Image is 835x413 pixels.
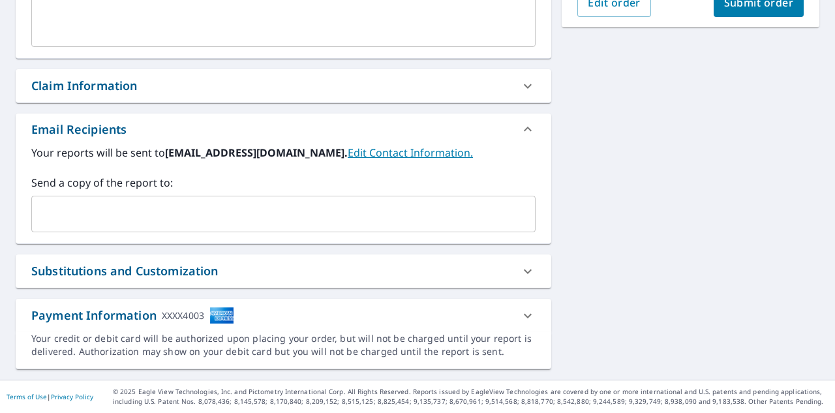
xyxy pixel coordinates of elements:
div: Payment Information [31,307,234,324]
p: © 2025 Eagle View Technologies, Inc. and Pictometry International Corp. All Rights Reserved. Repo... [113,387,828,406]
div: Payment InformationXXXX4003cardImage [16,299,551,332]
div: Substitutions and Customization [16,254,551,288]
a: EditContactInfo [348,145,473,160]
div: Email Recipients [16,114,551,145]
div: XXXX4003 [162,307,204,324]
a: Terms of Use [7,392,47,401]
p: | [7,393,93,401]
label: Your reports will be sent to [31,145,536,161]
div: Claim Information [16,69,551,102]
div: Substitutions and Customization [31,262,219,280]
img: cardImage [209,307,234,324]
label: Send a copy of the report to: [31,175,536,191]
div: Claim Information [31,77,138,95]
div: Your credit or debit card will be authorized upon placing your order, but will not be charged unt... [31,332,536,358]
div: Email Recipients [31,121,127,138]
b: [EMAIL_ADDRESS][DOMAIN_NAME]. [165,145,348,160]
a: Privacy Policy [51,392,93,401]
